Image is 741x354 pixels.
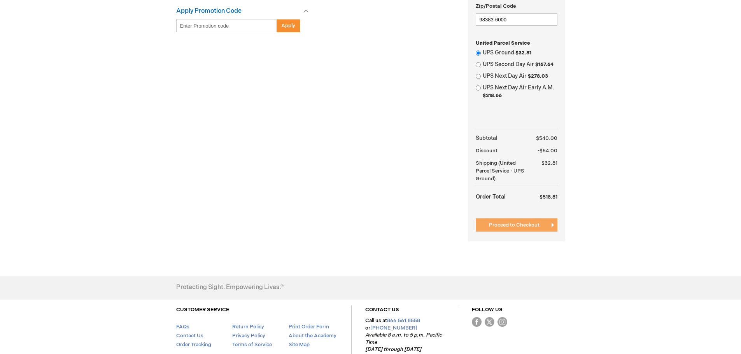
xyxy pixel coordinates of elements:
[365,307,399,313] a: CONTACT US
[476,190,506,203] strong: Order Total
[232,324,264,330] a: Return Policy
[176,307,229,313] a: CUSTOMER SERVICE
[528,73,548,79] span: $278.03
[476,160,524,182] span: (United Parcel Service - UPS Ground)
[289,342,310,348] a: Site Map
[277,19,300,32] button: Apply
[485,317,494,327] img: Twitter
[232,342,272,348] a: Terms of Service
[483,92,502,99] span: $318.66
[476,160,497,166] span: Shipping
[476,218,557,232] button: Proceed to Checkout
[289,333,336,339] a: About the Academy
[483,49,557,57] label: UPS Ground
[281,23,295,29] span: Apply
[476,148,498,154] span: Discount
[289,324,329,330] a: Print Order Form
[476,40,530,46] span: United Parcel Service
[176,342,211,348] a: Order Tracking
[472,307,503,313] a: FOLLOW US
[498,317,507,327] img: instagram
[472,317,482,327] img: Facebook
[176,333,203,339] a: Contact Us
[538,148,557,154] span: -$54.00
[365,332,442,352] em: Available 8 a.m. to 5 p.m. Pacific Time [DATE] through [DATE]
[515,50,531,56] span: $32.81
[535,61,554,68] span: $167.64
[365,317,444,353] p: Call us at or
[370,325,417,331] a: [PHONE_NUMBER]
[476,3,516,9] span: Zip/Postal Code
[483,61,557,68] label: UPS Second Day Air
[489,222,540,228] span: Proceed to Checkout
[483,84,557,99] label: UPS Next Day Air Early A.M.
[387,317,420,324] a: 866.561.8558
[176,324,189,330] a: FAQs
[176,19,277,32] input: Enter Promotion code
[176,7,242,15] strong: Apply Promotion Code
[232,333,265,339] a: Privacy Policy
[483,72,557,80] label: UPS Next Day Air
[176,284,284,291] h4: Protecting Sight. Empowering Lives.®
[541,160,557,166] span: $32.81
[536,135,557,141] span: $540.00
[540,194,557,200] span: $518.81
[476,132,531,145] th: Subtotal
